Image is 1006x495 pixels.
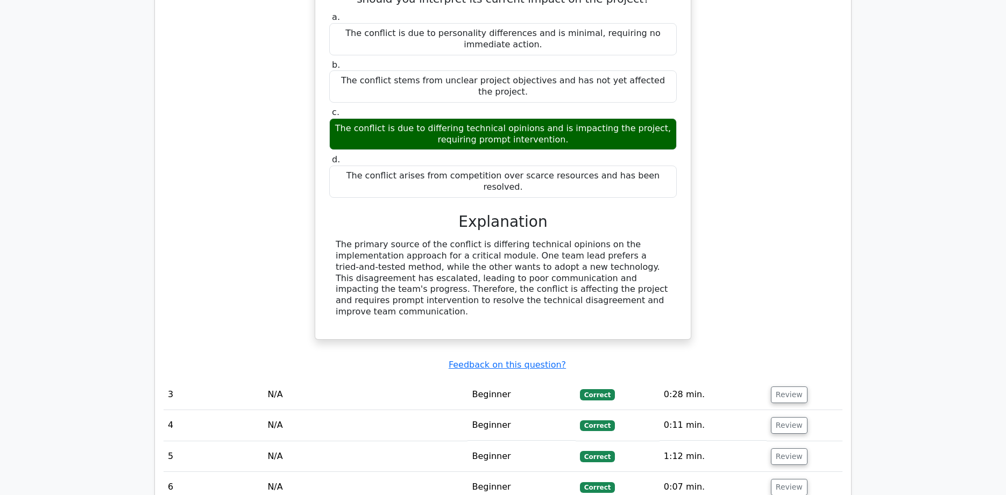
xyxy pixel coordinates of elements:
[467,441,575,472] td: Beginner
[332,60,340,70] span: b.
[580,482,615,493] span: Correct
[329,166,677,198] div: The conflict arises from competition over scarce resources and has been resolved.
[660,379,767,410] td: 0:28 min.
[329,70,677,103] div: The conflict stems from unclear project objectives and has not yet affected the project.
[771,386,807,403] button: Review
[580,451,615,462] span: Correct
[263,379,467,410] td: N/A
[467,410,575,441] td: Beginner
[164,441,263,472] td: 5
[164,379,263,410] td: 3
[580,420,615,431] span: Correct
[467,379,575,410] td: Beginner
[332,107,339,117] span: c.
[164,410,263,441] td: 4
[580,389,615,400] span: Correct
[660,441,767,472] td: 1:12 min.
[332,12,340,22] span: a.
[329,23,677,55] div: The conflict is due to personality differences and is minimal, requiring no immediate action.
[336,239,670,318] div: The primary source of the conflict is differing technical opinions on the implementation approach...
[449,360,566,370] a: Feedback on this question?
[263,441,467,472] td: N/A
[660,410,767,441] td: 0:11 min.
[771,448,807,465] button: Review
[329,118,677,150] div: The conflict is due to differing technical opinions and is impacting the project, requiring promp...
[263,410,467,441] td: N/A
[771,417,807,434] button: Review
[336,213,670,231] h3: Explanation
[332,154,340,164] span: d.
